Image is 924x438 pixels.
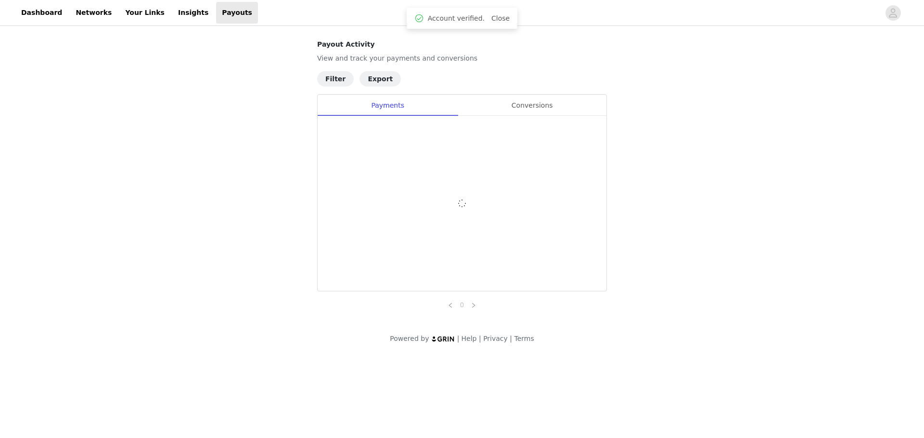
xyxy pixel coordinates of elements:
[888,5,898,21] div: avatar
[317,53,607,63] p: View and track your payments and conversions
[119,2,170,24] a: Your Links
[491,14,510,22] a: Close
[216,2,258,24] a: Payouts
[510,335,512,342] span: |
[359,71,401,87] button: Export
[15,2,68,24] a: Dashboard
[456,299,468,311] li: 0
[172,2,214,24] a: Insights
[514,335,534,342] a: Terms
[317,71,354,87] button: Filter
[457,335,460,342] span: |
[428,13,485,24] span: Account verified.
[448,302,453,308] i: icon: left
[431,336,455,342] img: logo
[457,300,467,310] a: 0
[468,299,479,311] li: Next Page
[445,299,456,311] li: Previous Page
[471,302,476,308] i: icon: right
[318,95,458,116] div: Payments
[390,335,429,342] span: Powered by
[317,39,607,50] h4: Payout Activity
[483,335,508,342] a: Privacy
[458,95,606,116] div: Conversions
[462,335,477,342] a: Help
[479,335,481,342] span: |
[70,2,117,24] a: Networks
